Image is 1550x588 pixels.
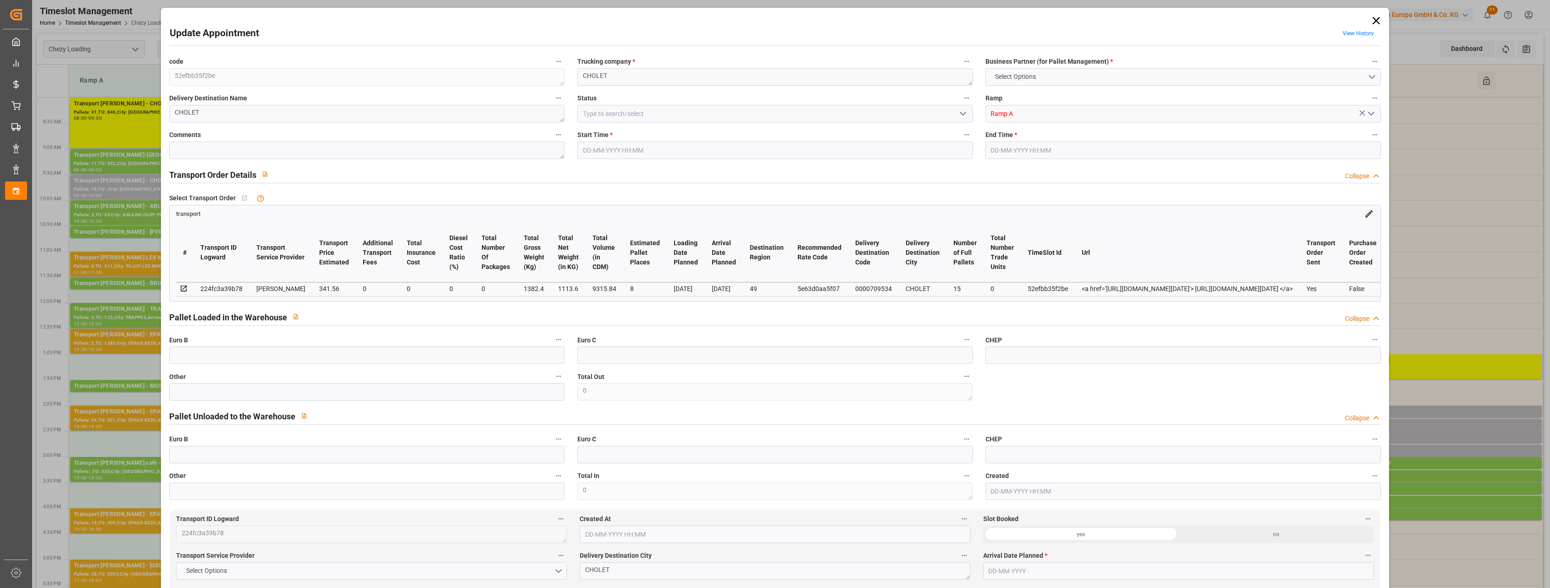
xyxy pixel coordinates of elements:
[953,283,977,294] div: 15
[961,470,973,482] button: Total In
[586,223,623,282] th: Total Volume (in CDM)
[443,223,475,282] th: Diesel Cost Ratio (%)
[580,514,611,524] span: Created At
[580,551,652,561] span: Delivery Destination City
[985,434,1002,444] span: CHEP
[182,566,232,576] span: Select Options
[555,550,567,561] button: Transport Service Provider
[1362,550,1374,561] button: Arrival Date Planned *
[1369,334,1381,346] button: CHEP
[1306,283,1335,294] div: Yes
[1345,314,1369,324] div: Collapse
[176,209,200,217] a: transport
[312,223,356,282] th: Transport Price Estimated
[674,283,698,294] div: [DATE]
[899,223,947,282] th: Delivery Destination City
[947,223,984,282] th: Number of Full Pallets
[985,57,1113,66] span: Business Partner (for Pallet Management)
[176,223,194,282] th: #
[961,433,973,445] button: Euro C
[961,92,973,104] button: Status
[855,283,892,294] div: 0000709534
[580,526,970,543] input: DD-MM-YYYY HH:MM
[1362,513,1374,525] button: Slot Booked
[169,57,183,66] span: code
[553,433,565,445] button: Euro B
[1369,129,1381,141] button: End Time *
[743,223,791,282] th: Destination Region
[991,283,1014,294] div: 0
[985,142,1381,159] input: DD-MM-YYYY HH:MM
[791,223,848,282] th: Recommended Rate Code
[985,68,1381,86] button: open menu
[553,55,565,67] button: code
[295,407,313,424] button: View description
[958,513,970,525] button: Created At
[1075,223,1300,282] th: Url
[475,223,517,282] th: Total Number Of Packages
[176,514,239,524] span: Transport ID Logward
[906,283,940,294] div: CHOLET
[961,55,973,67] button: Trucking company *
[1349,283,1377,294] div: False
[555,513,567,525] button: Transport ID Logward
[169,471,186,481] span: Other
[553,470,565,482] button: Other
[985,483,1381,500] input: DD-MM-YYYY HH:MM
[176,526,567,543] textarea: 224fc3a39b78
[1369,55,1381,67] button: Business Partner (for Pallet Management) *
[169,68,565,86] textarea: 52efbb35f2be
[169,335,188,345] span: Euro B
[1021,223,1075,282] th: TimeSlot Id
[319,283,349,294] div: 341.56
[577,471,599,481] span: Total In
[985,93,1002,103] span: Ramp
[961,370,973,382] button: Total Out
[985,130,1017,140] span: End Time
[553,334,565,346] button: Euro B
[169,169,256,181] h2: Transport Order Details
[524,283,544,294] div: 1382.4
[961,334,973,346] button: Euro C
[558,283,579,294] div: 1113.6
[363,283,393,294] div: 0
[1345,413,1369,423] div: Collapse
[577,335,596,345] span: Euro C
[630,283,660,294] div: 8
[705,223,743,282] th: Arrival Date Planned
[249,223,312,282] th: Transport Service Provider
[1179,526,1374,543] div: no
[176,562,567,580] button: open menu
[553,129,565,141] button: Comments
[449,283,468,294] div: 0
[1363,107,1377,121] button: open menu
[577,372,604,382] span: Total Out
[983,526,1179,543] div: yes
[592,283,616,294] div: 9315.84
[985,471,1009,481] span: Created
[955,107,969,121] button: open menu
[848,223,899,282] th: Delivery Destination Code
[356,223,400,282] th: Additional Transport Fees
[1345,171,1369,181] div: Collapse
[1028,283,1068,294] div: 52efbb35f2be
[961,129,973,141] button: Start Time *
[577,434,596,444] span: Euro C
[1369,470,1381,482] button: Created
[577,130,613,140] span: Start Time
[287,308,304,325] button: View description
[551,223,586,282] th: Total Net Weight (in KG)
[517,223,551,282] th: Total Gross Weight (Kg)
[577,105,973,122] input: Type to search/select
[256,165,274,183] button: View description
[194,223,249,282] th: Transport ID Logward
[256,283,305,294] div: [PERSON_NAME]
[169,93,247,103] span: Delivery Destination Name
[577,483,973,500] textarea: 0
[407,283,436,294] div: 0
[580,562,970,580] textarea: CHOLET
[169,434,188,444] span: Euro B
[712,283,736,294] div: [DATE]
[985,335,1002,345] span: CHEP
